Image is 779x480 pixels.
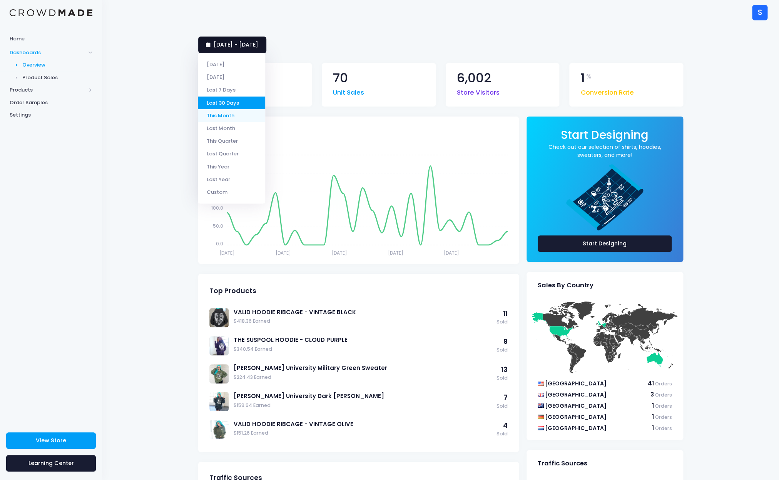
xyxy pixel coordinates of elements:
[496,403,508,410] span: Sold
[198,122,265,135] li: Last Month
[198,58,265,71] li: [DATE]
[561,127,649,143] span: Start Designing
[655,414,672,420] span: Orders
[652,402,654,410] span: 1
[10,9,92,17] img: Logo
[752,5,767,20] div: S
[647,379,654,387] span: 41
[10,111,92,119] span: Settings
[545,402,607,410] span: [GEOGRAPHIC_DATA]
[10,86,86,94] span: Products
[6,455,96,472] a: Learning Center
[198,147,265,160] li: Last Quarter
[234,336,493,344] a: THE SUSPOOL HOODIE - CLOUD PURPLE
[561,133,649,141] a: Start Designing
[214,41,258,48] span: [DATE] - [DATE]
[333,72,348,85] span: 70
[22,61,93,69] span: Overview
[388,250,403,256] tspan: [DATE]
[504,393,508,402] span: 7
[580,72,585,85] span: 1
[234,402,493,409] span: $159.94 Earned
[538,460,587,467] span: Traffic Sources
[545,413,607,421] span: [GEOGRAPHIC_DATA]
[496,375,508,382] span: Sold
[234,318,493,325] span: $418.36 Earned
[198,109,265,122] li: This Month
[198,186,265,198] li: Custom
[538,235,672,252] a: Start Designing
[580,84,634,98] span: Conversion Rate
[545,380,607,387] span: [GEOGRAPHIC_DATA]
[234,346,493,353] span: $340.54 Earned
[28,459,74,467] span: Learning Center
[198,71,265,83] li: [DATE]
[234,364,493,372] a: [PERSON_NAME] University Military Green Sweater
[655,425,672,432] span: Orders
[198,160,265,173] li: This Year
[36,437,66,444] span: View Store
[503,309,508,318] span: 11
[234,308,493,317] a: VALID HOODIE RIBCAGE - VINTAGE BLACK
[234,420,493,428] a: VALID HOODIE RIBCAGE - VINTAGE OLIVE
[333,84,364,98] span: Unit Sales
[503,337,508,346] span: 9
[457,72,491,85] span: 6,002
[234,374,493,381] span: $224.43 Earned
[652,413,654,421] span: 1
[10,35,92,43] span: Home
[501,365,508,374] span: 13
[457,84,500,98] span: Store Visitors
[209,287,256,295] span: Top Products
[198,97,265,109] li: Last 30 Days
[538,143,672,159] a: Check out our selection of shirts, hoodies, sweaters, and more!
[198,135,265,147] li: This Quarter
[650,390,654,398] span: 3
[496,318,508,326] span: Sold
[586,72,592,81] span: %
[496,347,508,354] span: Sold
[234,392,493,400] a: [PERSON_NAME] University Dark [PERSON_NAME]
[198,37,266,53] a: [DATE] - [DATE]
[6,432,96,449] a: View Store
[10,49,86,57] span: Dashboards
[10,99,92,107] span: Order Samples
[496,430,508,438] span: Sold
[545,424,607,432] span: [GEOGRAPHIC_DATA]
[216,240,223,247] tspan: 0.0
[198,173,265,186] li: Last Year
[652,424,654,432] span: 1
[331,250,347,256] tspan: [DATE]
[213,222,223,229] tspan: 50.0
[545,391,607,398] span: [GEOGRAPHIC_DATA]
[655,380,672,387] span: Orders
[538,282,593,289] span: Sales By Country
[234,430,493,437] span: $151.26 Earned
[655,392,672,398] span: Orders
[198,83,265,96] li: Last 7 Days
[655,403,672,409] span: Orders
[503,421,508,430] span: 4
[211,204,223,211] tspan: 100.0
[219,250,235,256] tspan: [DATE]
[22,74,93,82] span: Product Sales
[275,250,291,256] tspan: [DATE]
[444,250,459,256] tspan: [DATE]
